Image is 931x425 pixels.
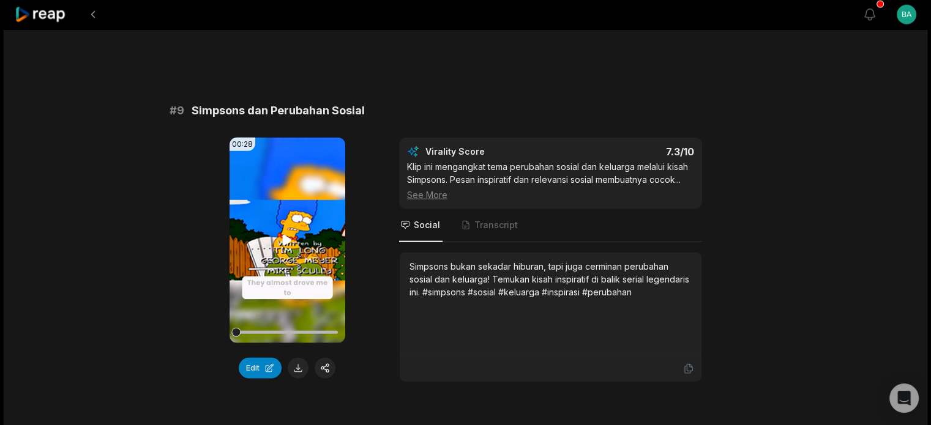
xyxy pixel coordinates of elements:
div: 7.3 /10 [563,146,694,158]
div: See More [407,188,694,201]
span: # 9 [170,102,184,119]
div: Open Intercom Messenger [889,383,919,413]
nav: Tabs [399,209,702,242]
span: Transcript [474,219,518,231]
button: Edit [239,358,282,379]
div: Klip ini mengangkat tema perubahan sosial dan keluarga melalui kisah Simpsons. Pesan inspiratif d... [407,160,694,201]
div: Virality Score [425,146,557,158]
video: Your browser does not support mp4 format. [230,138,345,343]
span: Simpsons dan Perubahan Sosial [192,102,365,119]
div: Simpsons bukan sekadar hiburan, tapi juga cerminan perubahan sosial dan keluarga! Temukan kisah i... [409,260,692,298]
span: Social [414,219,440,231]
